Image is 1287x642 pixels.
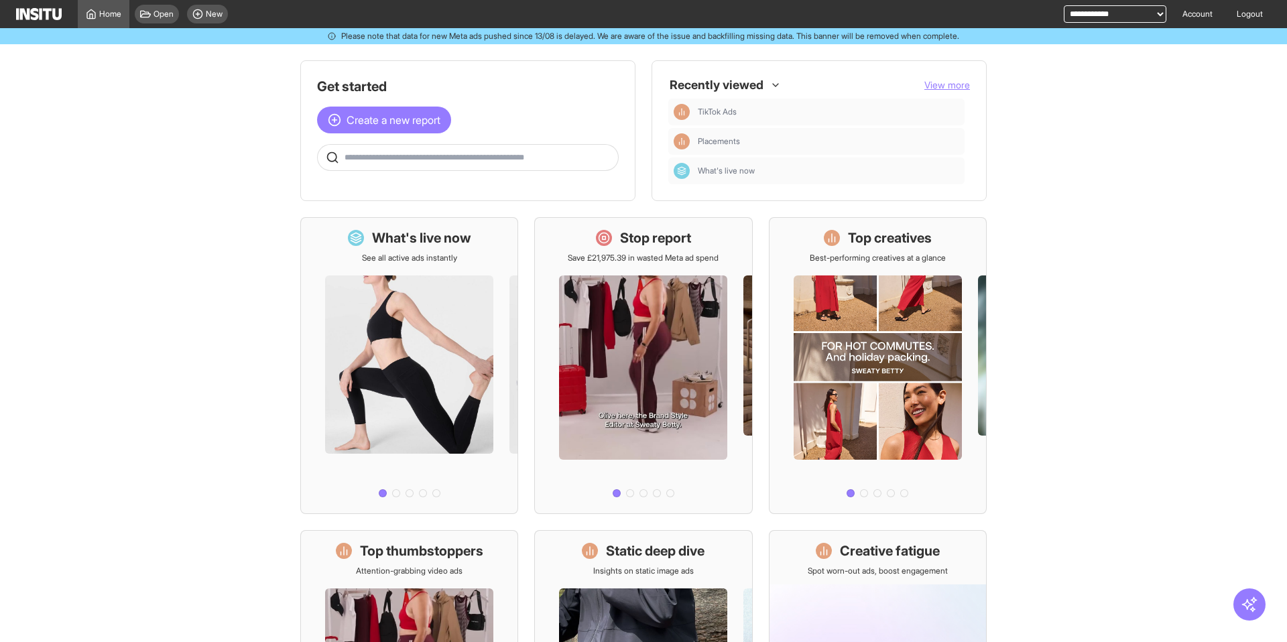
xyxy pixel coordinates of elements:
[924,78,970,92] button: View more
[372,229,471,247] h1: What's live now
[300,217,518,514] a: What's live nowSee all active ads instantly
[360,541,483,560] h1: Top thumbstoppers
[362,253,457,263] p: See all active ads instantly
[769,217,987,514] a: Top creativesBest-performing creatives at a glance
[674,133,690,149] div: Insights
[317,107,451,133] button: Create a new report
[620,229,691,247] h1: Stop report
[347,112,440,128] span: Create a new report
[356,566,463,576] p: Attention-grabbing video ads
[206,9,223,19] span: New
[698,107,959,117] span: TikTok Ads
[698,166,755,176] span: What's live now
[341,31,959,42] span: Please note that data for new Meta ads pushed since 13/08 is delayed. We are aware of the issue a...
[848,229,932,247] h1: Top creatives
[568,253,719,263] p: Save £21,975.39 in wasted Meta ad spend
[698,107,737,117] span: TikTok Ads
[698,136,959,147] span: Placements
[99,9,121,19] span: Home
[924,79,970,90] span: View more
[698,136,740,147] span: Placements
[154,9,174,19] span: Open
[606,541,704,560] h1: Static deep dive
[317,77,619,96] h1: Get started
[16,8,62,20] img: Logo
[674,104,690,120] div: Insights
[674,163,690,179] div: Dashboard
[593,566,694,576] p: Insights on static image ads
[698,166,959,176] span: What's live now
[810,253,946,263] p: Best-performing creatives at a glance
[534,217,752,514] a: Stop reportSave £21,975.39 in wasted Meta ad spend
